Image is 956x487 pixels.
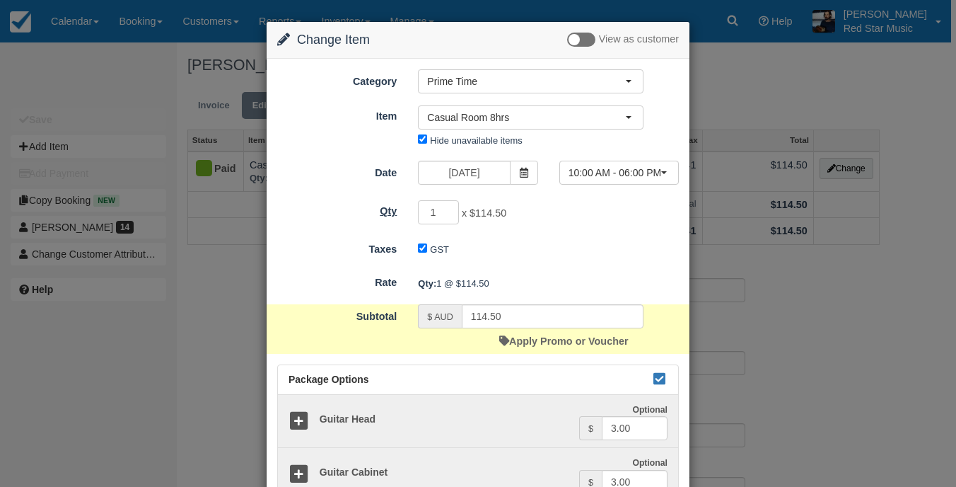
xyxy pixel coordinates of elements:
[309,467,579,478] h5: Guitar Cabinet
[267,199,407,219] label: Qty
[288,374,369,385] span: Package Options
[267,270,407,290] label: Rate
[267,104,407,124] label: Item
[499,336,628,347] a: Apply Promo or Voucher
[430,135,522,146] label: Hide unavailable items
[462,208,506,219] span: x $114.50
[430,244,449,255] label: GST
[569,166,660,180] span: 10:00 AM - 06:00 PM
[309,414,579,425] h5: Guitar Head
[632,458,668,468] strong: Optional
[278,395,678,449] a: Guitar Head Optional $
[407,272,689,295] div: 1 @ $114.50
[588,424,593,434] small: $
[599,34,679,45] span: View as customer
[427,312,453,322] small: $ AUD
[559,161,679,185] button: 10:00 AM - 06:00 PM
[267,69,407,89] label: Category
[418,105,643,130] button: Casual Room 8hrs
[267,304,407,324] label: Subtotal
[418,200,459,224] input: Qty
[267,161,407,181] label: Date
[418,278,436,289] strong: Qty
[267,237,407,257] label: Taxes
[632,405,668,415] strong: Optional
[297,33,370,47] span: Change Item
[418,69,643,93] button: Prime Time
[427,74,625,88] span: Prime Time
[427,110,625,125] span: Casual Room 8hrs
